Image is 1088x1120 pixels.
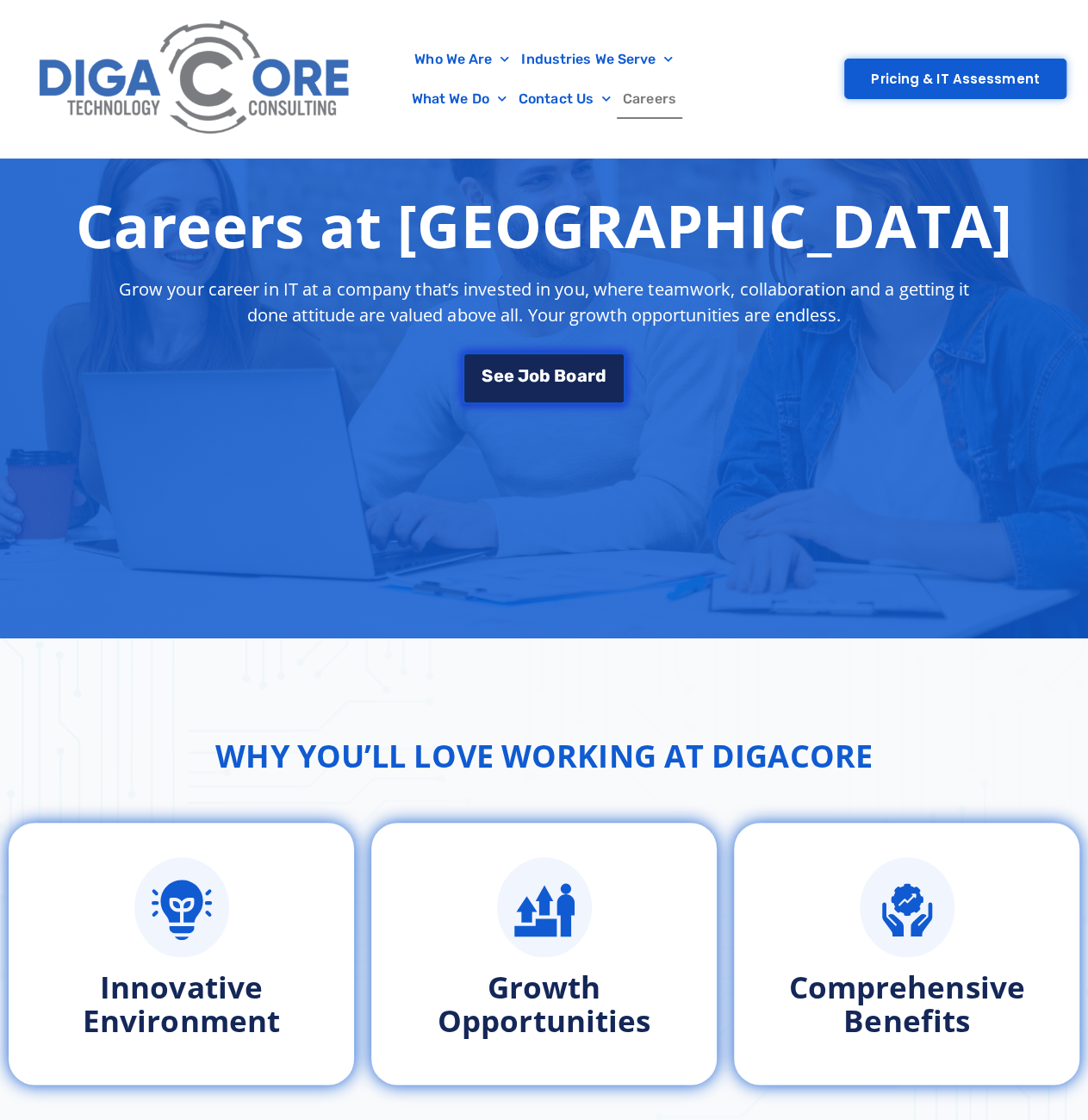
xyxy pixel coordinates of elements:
h1: Careers at [GEOGRAPHIC_DATA] [76,190,1012,259]
span: o [566,367,576,384]
span: b [539,367,550,384]
span: Comprehensive Benefits [788,967,1024,1041]
a: Industries We Serve [515,40,679,79]
span: S [482,367,493,384]
span: d [595,367,606,384]
a: Growth Opportunities [438,967,650,1041]
span: r [587,367,594,384]
h2: Why You’ll Love Working at Digacore [215,733,873,780]
span: Pricing & IT Assessment [871,72,1039,85]
nav: Menu [370,40,718,119]
p: Grow your career in IT at a company that’s invested in you, where teamwork, collaboration and a g... [115,277,972,328]
a: See Job Board [463,352,625,404]
span: e [504,367,514,384]
span: J [518,367,529,384]
span: a [576,367,587,384]
a: Innovative Environment [134,857,229,957]
span: o [529,367,539,384]
span: B [554,367,566,384]
a: Innovative Environment [83,967,280,1041]
a: Growth Opportunities [497,857,592,957]
span: e [493,367,503,384]
a: Careers [617,79,682,119]
img: Digacore Logo [30,9,361,149]
a: Contact Us [513,79,617,119]
a: Who We Are [408,40,515,79]
a: Pricing & IT Assessment [844,59,1066,99]
a: What We Do [406,79,513,119]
